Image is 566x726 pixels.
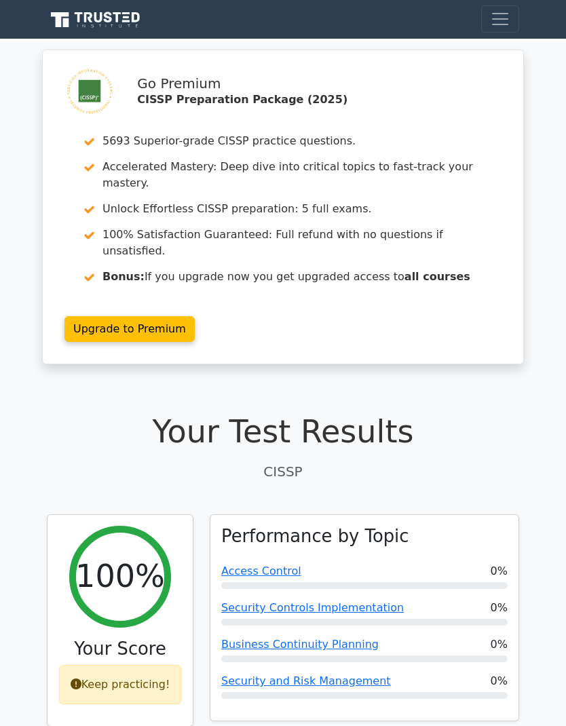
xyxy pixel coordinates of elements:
[221,565,301,577] a: Access Control
[221,674,391,687] a: Security and Risk Management
[47,461,519,482] p: CISSP
[221,601,404,614] a: Security Controls Implementation
[491,636,508,653] span: 0%
[491,600,508,616] span: 0%
[481,5,519,33] button: Toggle navigation
[491,673,508,689] span: 0%
[221,638,379,651] a: Business Continuity Planning
[75,558,165,595] h2: 100%
[58,638,182,660] h3: Your Score
[59,665,182,704] div: Keep practicing!
[47,413,519,451] h1: Your Test Results
[64,316,195,342] a: Upgrade to Premium
[491,563,508,579] span: 0%
[221,526,409,547] h3: Performance by Topic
